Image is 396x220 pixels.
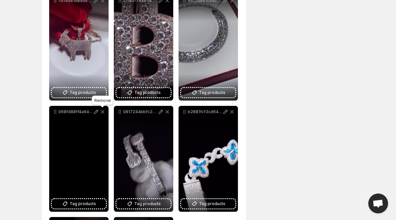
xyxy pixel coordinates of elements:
[181,88,235,97] button: Tag products
[181,199,235,208] button: Tag products
[70,89,96,96] span: Tag products
[368,194,388,213] div: Open chat
[179,106,238,212] div: b2881fcf3cd649f0ad96056b00da261bTag products
[58,109,93,114] p: 068fd88ff4a64e41ad41704320dc64e8
[188,109,222,114] p: b2881fcf3cd649f0ad96056b00da261b
[114,106,173,212] div: 0817244bbfc246699e8ee12ecaf06da3Tag products
[123,109,157,114] p: 0817244bbfc246699e8ee12ecaf06da3
[116,199,171,208] button: Tag products
[134,200,161,207] span: Tag products
[70,200,96,207] span: Tag products
[49,106,109,212] div: 068fd88ff4a64e41ad41704320dc64e8Tag products
[52,199,106,208] button: Tag products
[116,88,171,97] button: Tag products
[199,200,225,207] span: Tag products
[199,89,225,96] span: Tag products
[134,89,161,96] span: Tag products
[52,88,106,97] button: Tag products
